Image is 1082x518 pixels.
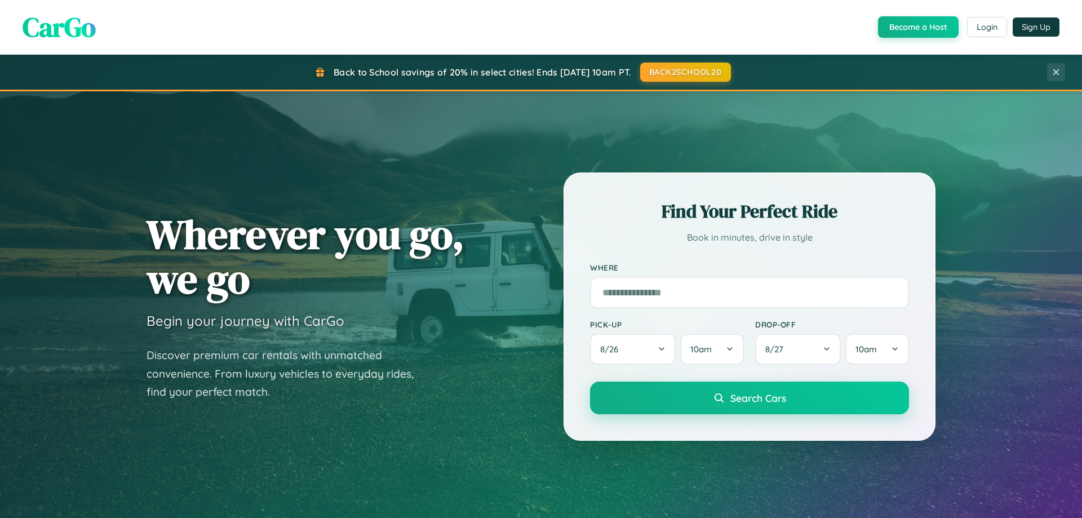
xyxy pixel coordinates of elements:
h2: Find Your Perfect Ride [590,199,909,224]
button: Search Cars [590,382,909,414]
span: 8 / 27 [765,344,789,355]
button: Become a Host [878,16,959,38]
span: Search Cars [730,392,786,404]
button: 8/26 [590,334,676,365]
span: 8 / 26 [600,344,624,355]
h3: Begin your journey with CarGo [147,312,344,329]
label: Where [590,263,909,272]
button: Sign Up [1013,17,1059,37]
h1: Wherever you go, we go [147,212,464,301]
span: 10am [855,344,877,355]
button: Login [967,17,1007,37]
span: Back to School savings of 20% in select cities! Ends [DATE] 10am PT. [334,67,631,78]
p: Book in minutes, drive in style [590,229,909,246]
span: CarGo [23,8,96,46]
button: 10am [680,334,744,365]
label: Drop-off [755,320,909,329]
button: 8/27 [755,334,841,365]
label: Pick-up [590,320,744,329]
button: 10am [845,334,909,365]
span: 10am [690,344,712,355]
p: Discover premium car rentals with unmatched convenience. From luxury vehicles to everyday rides, ... [147,346,428,401]
button: BACK2SCHOOL20 [640,63,731,82]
